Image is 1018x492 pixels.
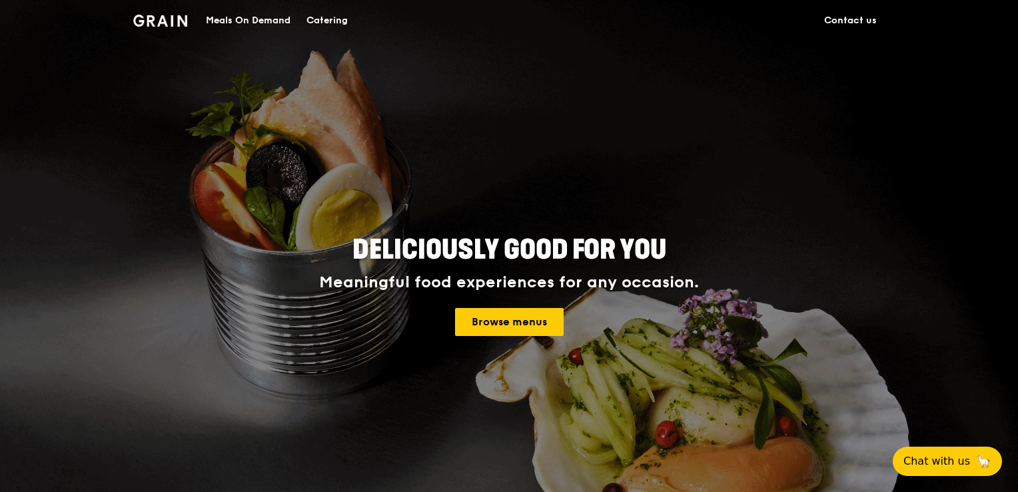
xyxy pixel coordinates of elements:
[816,1,885,41] a: Contact us
[455,308,564,336] a: Browse menus
[352,234,666,266] span: Deliciously good for you
[133,15,187,27] img: Grain
[975,453,991,469] span: 🦙
[298,1,356,41] a: Catering
[893,447,1002,476] button: Chat with us🦙
[903,453,970,469] span: Chat with us
[306,1,348,41] div: Catering
[206,1,290,41] div: Meals On Demand
[269,273,749,292] div: Meaningful food experiences for any occasion.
